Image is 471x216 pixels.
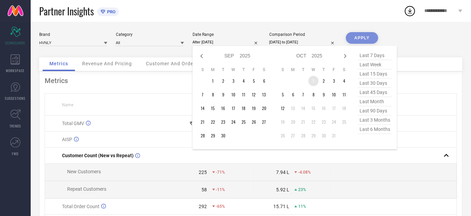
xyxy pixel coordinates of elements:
[228,117,239,127] td: Wed Sep 24 2025
[62,121,84,126] span: Total GMV
[298,67,308,72] th: Tuesday
[308,103,319,113] td: Wed Oct 15 2025
[278,117,288,127] td: Sun Oct 19 2025
[193,32,261,37] div: Date Range
[239,103,249,113] td: Thu Sep 18 2025
[228,103,239,113] td: Wed Sep 17 2025
[319,131,329,141] td: Thu Oct 30 2025
[278,131,288,141] td: Sun Oct 26 2025
[49,61,68,66] span: Metrics
[198,67,208,72] th: Sunday
[308,76,319,86] td: Wed Oct 01 2025
[62,153,134,158] span: Customer Count (New vs Repeat)
[6,68,25,73] span: WORKSPACE
[358,79,392,88] span: last 30 days
[249,103,259,113] td: Fri Sep 19 2025
[319,76,329,86] td: Thu Oct 02 2025
[216,187,225,192] span: -11%
[218,131,228,141] td: Tue Sep 30 2025
[10,123,21,129] span: TRENDS
[358,116,392,125] span: last 3 months
[208,117,218,127] td: Mon Sep 22 2025
[216,170,225,175] span: -71%
[329,103,339,113] td: Fri Oct 17 2025
[249,90,259,100] td: Fri Sep 12 2025
[358,69,392,79] span: last 15 days
[199,170,207,175] div: 225
[116,32,184,37] div: Category
[5,96,26,101] span: SUGGESTIONS
[298,131,308,141] td: Tue Oct 28 2025
[259,90,269,100] td: Sat Sep 13 2025
[39,32,107,37] div: Brand
[39,4,94,18] span: Partner Insights
[308,117,319,127] td: Wed Oct 22 2025
[319,117,329,127] td: Thu Oct 23 2025
[198,131,208,141] td: Sun Sep 28 2025
[288,103,298,113] td: Mon Oct 13 2025
[208,90,218,100] td: Mon Sep 08 2025
[228,76,239,86] td: Wed Sep 03 2025
[216,204,225,209] span: -65%
[276,170,289,175] div: 7.94 L
[208,103,218,113] td: Mon Sep 15 2025
[298,117,308,127] td: Tue Oct 21 2025
[239,67,249,72] th: Thursday
[276,187,289,192] div: 5.92 L
[62,103,73,107] span: Name
[249,67,259,72] th: Friday
[105,9,116,14] span: PRO
[67,169,101,174] span: New Customers
[278,103,288,113] td: Sun Oct 12 2025
[404,5,416,17] div: Open download list
[358,125,392,134] span: last 6 months
[228,67,239,72] th: Wednesday
[5,40,26,45] span: SCORECARDS
[273,204,289,209] div: 15.71 L
[298,103,308,113] td: Tue Oct 14 2025
[288,131,298,141] td: Mon Oct 27 2025
[218,90,228,100] td: Tue Sep 09 2025
[62,204,100,209] span: Total Order Count
[298,187,306,192] span: 23%
[308,67,319,72] th: Wednesday
[67,186,106,192] span: Repeat Customers
[358,97,392,106] span: last month
[199,204,207,209] div: 292
[358,106,392,116] span: last 90 days
[339,117,349,127] td: Sat Oct 25 2025
[239,76,249,86] td: Thu Sep 04 2025
[208,67,218,72] th: Monday
[198,117,208,127] td: Sun Sep 21 2025
[239,90,249,100] td: Thu Sep 11 2025
[319,103,329,113] td: Thu Oct 16 2025
[288,67,298,72] th: Monday
[259,76,269,86] td: Sat Sep 06 2025
[198,52,206,60] div: Previous month
[298,90,308,100] td: Tue Oct 07 2025
[146,61,198,66] span: Customer And Orders
[329,76,339,86] td: Fri Oct 03 2025
[228,90,239,100] td: Wed Sep 10 2025
[358,60,392,69] span: last week
[358,51,392,60] span: last 7 days
[259,103,269,113] td: Sat Sep 20 2025
[278,67,288,72] th: Sunday
[319,67,329,72] th: Thursday
[319,90,329,100] td: Thu Oct 09 2025
[198,103,208,113] td: Sun Sep 14 2025
[308,131,319,141] td: Wed Oct 29 2025
[45,77,457,85] div: Metrics
[259,117,269,127] td: Sat Sep 27 2025
[308,90,319,100] td: Wed Oct 08 2025
[339,103,349,113] td: Sat Oct 18 2025
[341,52,349,60] div: Next month
[12,151,19,156] span: FWD
[198,90,208,100] td: Sun Sep 07 2025
[218,103,228,113] td: Tue Sep 16 2025
[208,131,218,141] td: Mon Sep 29 2025
[329,117,339,127] td: Fri Oct 24 2025
[193,39,261,46] input: Select date range
[218,76,228,86] td: Tue Sep 02 2025
[329,90,339,100] td: Fri Oct 10 2025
